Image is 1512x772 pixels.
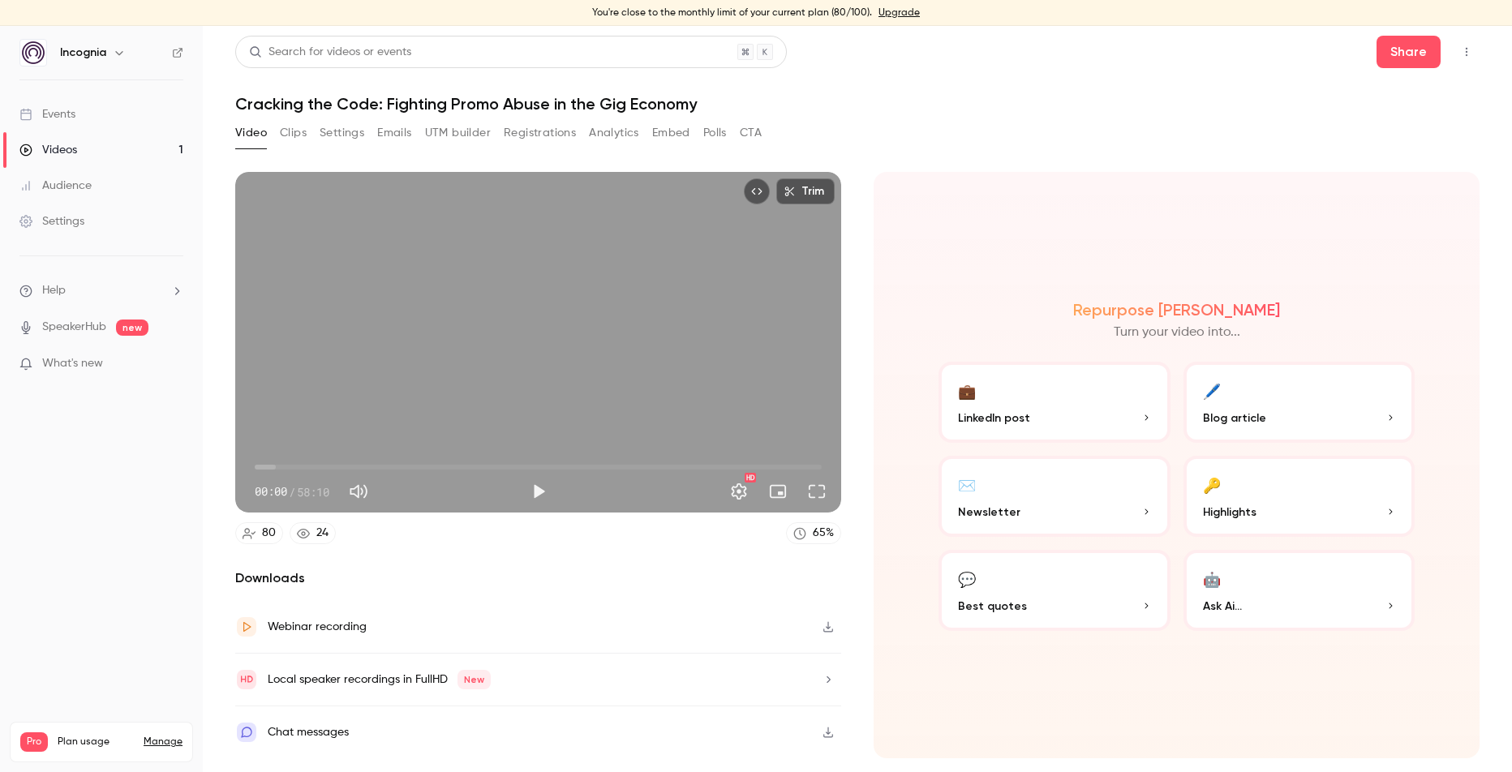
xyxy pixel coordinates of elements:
div: Videos [19,142,77,158]
button: Settings [320,120,364,146]
button: Settings [723,475,755,508]
p: Turn your video into... [1114,323,1240,342]
span: Best quotes [958,598,1027,615]
button: Share [1377,36,1441,68]
a: 24 [290,522,336,544]
span: Blog article [1203,410,1266,427]
button: Clips [280,120,307,146]
span: LinkedIn post [958,410,1030,427]
div: Search for videos or events [249,44,411,61]
button: Top Bar Actions [1454,39,1480,65]
button: Video [235,120,267,146]
div: 24 [316,525,329,542]
h6: Incognia [60,45,106,61]
button: Turn on miniplayer [762,475,794,508]
span: Newsletter [958,504,1020,521]
button: UTM builder [425,120,491,146]
span: new [116,320,148,336]
div: Chat messages [268,723,349,742]
div: Local speaker recordings in FullHD [268,670,491,689]
a: Upgrade [878,6,920,19]
a: 65% [786,522,841,544]
div: 💼 [958,378,976,403]
button: 🖊️Blog article [1183,362,1415,443]
button: 💼LinkedIn post [939,362,1171,443]
button: Play [522,475,555,508]
span: 58:10 [297,483,329,500]
h2: Downloads [235,568,841,588]
div: 🤖 [1203,566,1221,591]
button: Analytics [589,120,639,146]
span: Pro [20,732,48,752]
span: What's new [42,355,103,372]
span: / [289,483,295,500]
button: Trim [776,178,835,204]
span: Plan usage [58,736,134,748]
div: 00:00 [255,483,329,500]
p: / 90 [161,752,183,766]
span: New [457,670,491,689]
button: 🔑Highlights [1183,456,1415,537]
h1: Cracking the Code: Fighting Promo Abuse in the Gig Economy [235,94,1480,114]
img: Incognia [20,40,46,66]
button: CTA [740,120,762,146]
div: 🔑 [1203,472,1221,497]
button: 🤖Ask Ai... [1183,550,1415,631]
li: help-dropdown-opener [19,282,183,299]
button: Registrations [504,120,576,146]
div: ✉️ [958,472,976,497]
button: ✉️Newsletter [939,456,1171,537]
button: 💬Best quotes [939,550,1171,631]
span: 1 [161,754,164,764]
p: Videos [20,752,51,766]
span: 00:00 [255,483,287,500]
div: Settings [19,213,84,229]
div: Audience [19,178,92,194]
div: 💬 [958,566,976,591]
a: Manage [144,736,183,748]
a: 80 [235,522,283,544]
span: Highlights [1203,504,1256,521]
div: 80 [262,525,276,542]
button: Embed [652,120,690,146]
a: SpeakerHub [42,319,106,336]
button: Full screen [801,475,833,508]
div: 65 % [813,525,834,542]
button: Embed video [744,178,770,204]
button: Polls [703,120,727,146]
h2: Repurpose [PERSON_NAME] [1073,300,1280,320]
div: HD [745,473,756,482]
button: Emails [377,120,411,146]
span: Help [42,282,66,299]
div: 🖊️ [1203,378,1221,403]
button: Mute [342,475,375,508]
div: Webinar recording [268,617,367,637]
div: Events [19,106,75,122]
span: Ask Ai... [1203,598,1242,615]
